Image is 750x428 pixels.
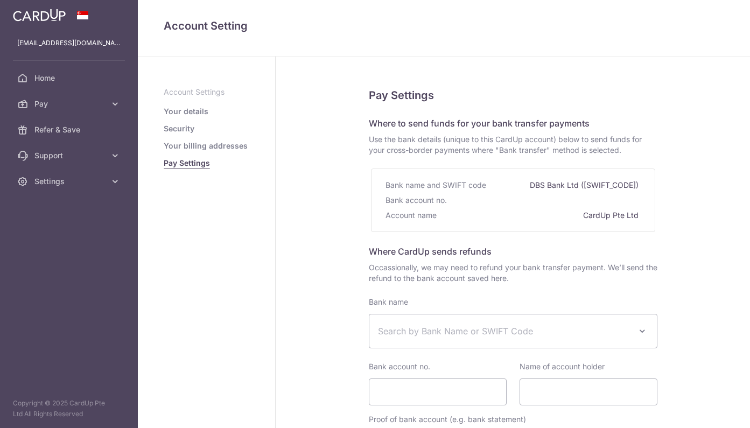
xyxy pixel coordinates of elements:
[34,176,106,187] span: Settings
[164,123,194,134] a: Security
[369,118,590,129] span: Where to send funds for your bank transfer payments
[34,150,106,161] span: Support
[164,19,248,32] span: translation missing: en.refund_bank_accounts.show.title.account_setting
[369,297,408,307] label: Bank name
[164,106,208,117] a: Your details
[164,158,210,169] a: Pay Settings
[369,361,430,372] label: Bank account no.
[369,262,657,284] span: Occassionally, we may need to refund your bank transfer payment. We’ll send the refund to the ban...
[378,325,631,338] span: Search by Bank Name or SWIFT Code
[385,208,439,223] div: Account name
[369,134,657,156] span: Use the bank details (unique to this CardUp account) below to send funds for your cross-border pa...
[385,193,449,208] div: Bank account no.
[583,208,641,223] div: CardUp Pte Ltd
[34,124,106,135] span: Refer & Save
[34,73,106,83] span: Home
[385,178,488,193] div: Bank name and SWIFT code
[530,178,641,193] div: DBS Bank Ltd ([SWIFT_CODE])
[164,87,249,97] p: Account Settings
[13,9,66,22] img: CardUp
[520,361,605,372] label: Name of account holder
[369,414,526,425] label: Proof of bank account (e.g. bank statement)
[17,38,121,48] p: [EMAIL_ADDRESS][DOMAIN_NAME]
[369,246,492,257] span: Where CardUp sends refunds
[164,141,248,151] a: Your billing addresses
[34,99,106,109] span: Pay
[369,87,657,104] h5: Pay Settings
